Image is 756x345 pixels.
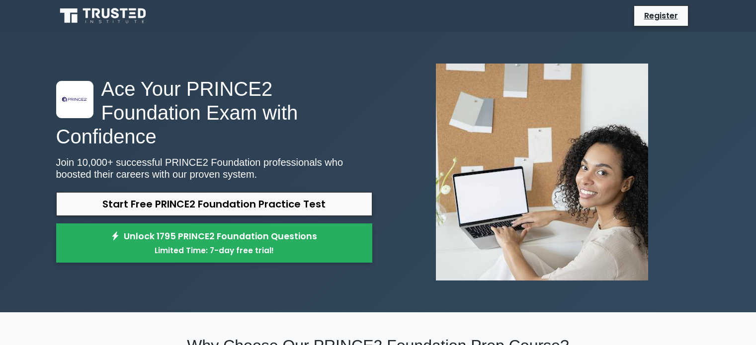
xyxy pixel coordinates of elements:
h1: Ace Your PRINCE2 Foundation Exam with Confidence [56,77,372,148]
p: Join 10,000+ successful PRINCE2 Foundation professionals who boosted their careers with our prove... [56,156,372,180]
a: Start Free PRINCE2 Foundation Practice Test [56,192,372,216]
small: Limited Time: 7-day free trial! [69,245,360,256]
a: Unlock 1795 PRINCE2 Foundation QuestionsLimited Time: 7-day free trial! [56,223,372,263]
a: Register [638,8,684,23]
